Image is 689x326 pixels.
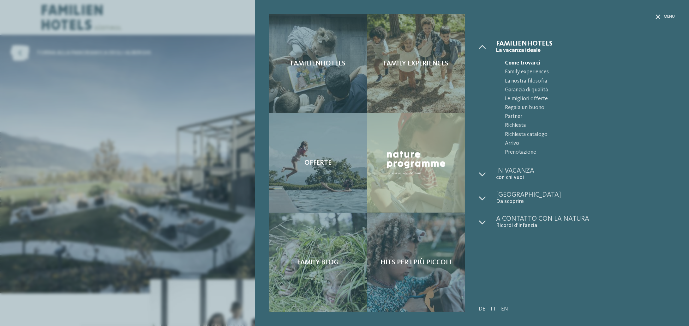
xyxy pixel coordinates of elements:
[496,47,675,54] span: La vacanza ideale
[505,68,675,77] span: Family experiences
[496,198,675,205] span: Da scoprire
[385,149,448,177] img: Nature Programme
[291,59,345,68] span: Familienhotels
[496,86,675,95] a: Garanzia di qualità
[496,95,675,103] a: Le migliori offerte
[496,215,675,222] span: A contatto con la natura
[505,130,675,139] span: Richiesta catalogo
[304,159,332,167] span: Offerte
[505,112,675,121] span: Partner
[505,86,675,95] span: Garanzia di qualità
[496,215,675,229] a: A contatto con la natura Ricordi d’infanzia
[496,40,675,54] a: Familienhotels La vacanza ideale
[496,174,675,181] span: con chi vuoi
[496,40,675,47] span: Familienhotels
[496,59,675,68] a: Come trovarci
[491,306,496,312] a: IT
[505,59,675,68] span: Come trovarci
[505,148,675,157] span: Prenotazione
[496,167,675,181] a: In vacanza con chi vuoi
[384,59,449,68] span: Family experiences
[367,14,465,113] a: AKI: tutto quello che un bimbo può desiderare Family experiences
[505,121,675,130] span: Richiesta
[496,148,675,157] a: Prenotazione
[297,258,339,267] span: Family Blog
[505,139,675,148] span: Arrivo
[496,167,675,174] span: In vacanza
[496,68,675,77] a: Family experiences
[496,139,675,148] a: Arrivo
[479,306,486,312] a: DE
[496,191,675,198] span: [GEOGRAPHIC_DATA]
[496,103,675,112] a: Regala un buono
[367,213,465,312] a: AKI: tutto quello che un bimbo può desiderare Hits per i più piccoli
[496,112,675,121] a: Partner
[664,14,675,20] span: Menu
[496,191,675,205] a: [GEOGRAPHIC_DATA] Da scoprire
[501,306,508,312] a: EN
[380,258,452,267] span: Hits per i più piccoli
[505,77,675,86] span: La nostra filosofia
[496,121,675,130] a: Richiesta
[269,113,367,212] a: AKI: tutto quello che un bimbo può desiderare Offerte
[269,14,367,113] a: AKI: tutto quello che un bimbo può desiderare Familienhotels
[496,130,675,139] a: Richiesta catalogo
[496,77,675,86] a: La nostra filosofia
[496,222,675,229] span: Ricordi d’infanzia
[269,213,367,312] a: AKI: tutto quello che un bimbo può desiderare Family Blog
[505,95,675,103] span: Le migliori offerte
[505,103,675,112] span: Regala un buono
[367,113,465,212] a: AKI: tutto quello che un bimbo può desiderare Nature Programme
